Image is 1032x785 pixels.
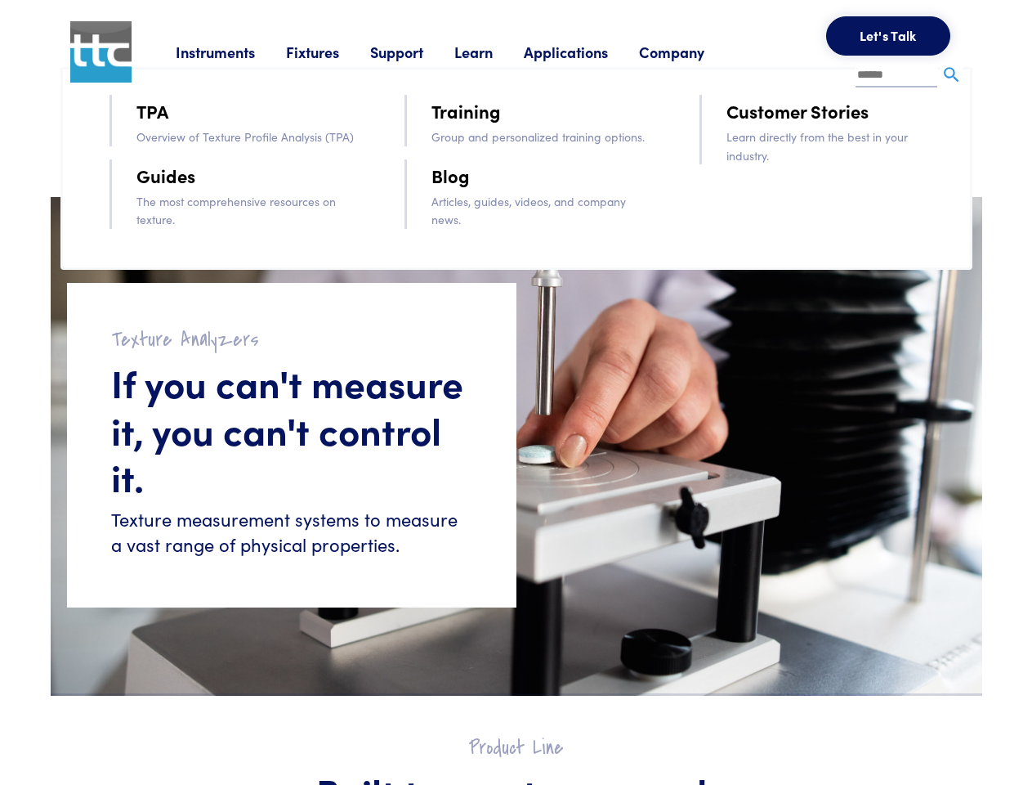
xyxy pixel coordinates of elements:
a: Support [370,42,454,62]
a: Instruments [176,42,286,62]
p: Overview of Texture Profile Analysis (TPA) [136,128,359,146]
a: Company [639,42,735,62]
p: The most comprehensive resources on texture. [136,192,359,229]
a: Applications [524,42,639,62]
a: Customer Stories [726,96,869,125]
img: ttc_logo_1x1_v1.0.png [70,21,132,83]
button: Let's Talk [826,16,950,56]
p: Learn directly from the best in your industry. [726,128,949,164]
a: Guides [136,161,195,190]
a: TPA [136,96,168,125]
a: Training [431,96,501,125]
p: Group and personalized training options. [431,128,654,146]
p: Articles, guides, videos, and company news. [431,192,654,229]
a: Blog [431,161,470,190]
a: Fixtures [286,42,370,62]
h2: Product Line [100,735,933,760]
h6: Texture measurement systems to measure a vast range of physical properties. [111,507,472,558]
h2: Texture Analyzers [111,327,472,352]
h1: If you can't measure it, you can't control it. [111,359,472,500]
a: Learn [454,42,524,62]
